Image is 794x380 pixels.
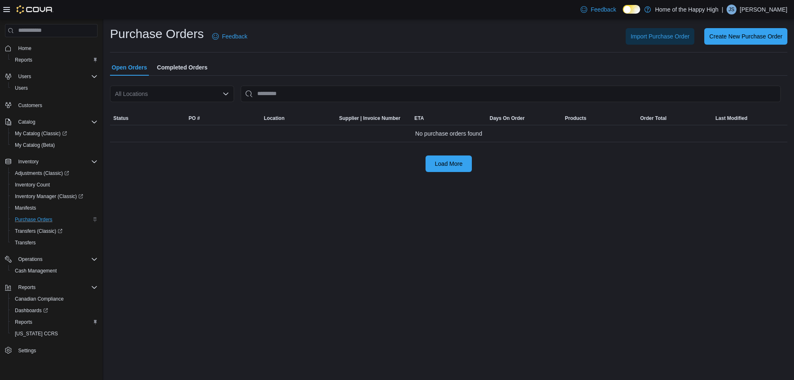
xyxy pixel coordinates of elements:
[15,330,58,337] span: [US_STATE] CCRS
[8,328,101,339] button: [US_STATE] CCRS
[12,317,36,327] a: Reports
[12,266,98,276] span: Cash Management
[18,284,36,291] span: Reports
[18,45,31,52] span: Home
[15,72,98,81] span: Users
[15,157,42,167] button: Inventory
[722,5,723,14] p: |
[2,116,101,128] button: Catalog
[12,168,72,178] a: Adjustments (Classic)
[15,205,36,211] span: Manifests
[18,73,31,80] span: Users
[12,317,98,327] span: Reports
[8,82,101,94] button: Users
[15,345,98,356] span: Settings
[264,115,285,122] span: Location
[12,329,61,339] a: [US_STATE] CCRS
[12,215,98,225] span: Purchase Orders
[339,115,400,122] span: Supplier | Invoice Number
[110,26,204,42] h1: Purchase Orders
[8,128,101,139] a: My Catalog (Classic)
[740,5,787,14] p: [PERSON_NAME]
[15,346,39,356] a: Settings
[18,347,36,354] span: Settings
[12,226,66,236] a: Transfers (Classic)
[15,100,98,110] span: Customers
[15,85,28,91] span: Users
[18,158,38,165] span: Inventory
[715,115,747,122] span: Last Modified
[12,140,58,150] a: My Catalog (Beta)
[12,294,98,304] span: Canadian Compliance
[12,191,98,201] span: Inventory Manager (Classic)
[15,170,69,177] span: Adjustments (Classic)
[2,282,101,293] button: Reports
[15,57,32,63] span: Reports
[490,115,525,122] span: Days On Order
[15,282,98,292] span: Reports
[15,239,36,246] span: Transfers
[414,115,424,122] span: ETA
[15,254,98,264] span: Operations
[411,112,486,125] button: ETA
[8,225,101,237] a: Transfers (Classic)
[8,293,101,305] button: Canadian Compliance
[12,329,98,339] span: Washington CCRS
[12,238,39,248] a: Transfers
[185,112,261,125] button: PO #
[15,319,32,325] span: Reports
[157,59,208,76] span: Completed Orders
[15,117,98,127] span: Catalog
[486,112,562,125] button: Days On Order
[113,115,129,122] span: Status
[15,228,62,234] span: Transfers (Classic)
[15,43,98,53] span: Home
[112,59,147,76] span: Open Orders
[12,55,36,65] a: Reports
[626,28,694,45] button: Import Purchase Order
[12,226,98,236] span: Transfers (Classic)
[8,179,101,191] button: Inventory Count
[15,117,38,127] button: Catalog
[12,215,56,225] a: Purchase Orders
[15,157,98,167] span: Inventory
[12,191,86,201] a: Inventory Manager (Classic)
[637,112,712,125] button: Order Total
[336,112,411,125] button: Supplier | Invoice Number
[565,115,586,122] span: Products
[8,316,101,328] button: Reports
[704,28,787,45] button: Create New Purchase Order
[12,168,98,178] span: Adjustments (Classic)
[623,5,640,14] input: Dark Mode
[12,180,98,190] span: Inventory Count
[5,39,98,377] nav: Complex example
[655,5,718,14] p: Home of the Happy High
[562,112,637,125] button: Products
[8,139,101,151] button: My Catalog (Beta)
[2,99,101,111] button: Customers
[209,28,251,45] a: Feedback
[12,306,51,315] a: Dashboards
[15,268,57,274] span: Cash Management
[435,160,463,168] span: Load More
[8,167,101,179] a: Adjustments (Classic)
[15,43,35,53] a: Home
[15,142,55,148] span: My Catalog (Beta)
[712,112,787,125] button: Last Modified
[12,294,67,304] a: Canadian Compliance
[18,119,35,125] span: Catalog
[8,202,101,214] button: Manifests
[15,182,50,188] span: Inventory Count
[729,5,734,14] span: JS
[15,130,67,137] span: My Catalog (Classic)
[631,32,689,41] span: Import Purchase Order
[110,112,185,125] button: Status
[640,115,667,122] span: Order Total
[18,102,42,109] span: Customers
[709,32,782,41] span: Create New Purchase Order
[8,191,101,202] a: Inventory Manager (Classic)
[2,253,101,265] button: Operations
[12,180,53,190] a: Inventory Count
[2,156,101,167] button: Inventory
